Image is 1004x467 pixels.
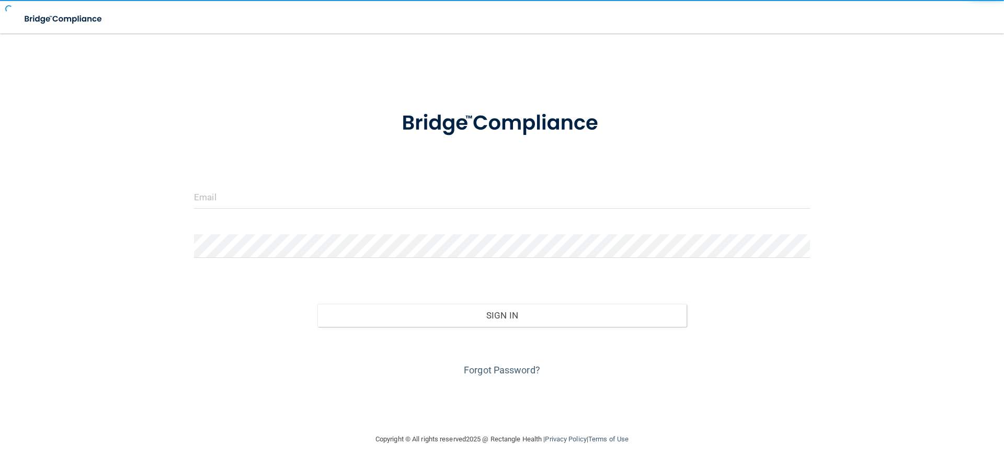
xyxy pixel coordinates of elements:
[380,96,624,151] img: bridge_compliance_login_screen.278c3ca4.svg
[317,304,687,327] button: Sign In
[194,185,810,209] input: Email
[588,435,629,443] a: Terms of Use
[464,365,540,375] a: Forgot Password?
[545,435,586,443] a: Privacy Policy
[311,423,693,456] div: Copyright © All rights reserved 2025 @ Rectangle Health | |
[16,8,112,30] img: bridge_compliance_login_screen.278c3ca4.svg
